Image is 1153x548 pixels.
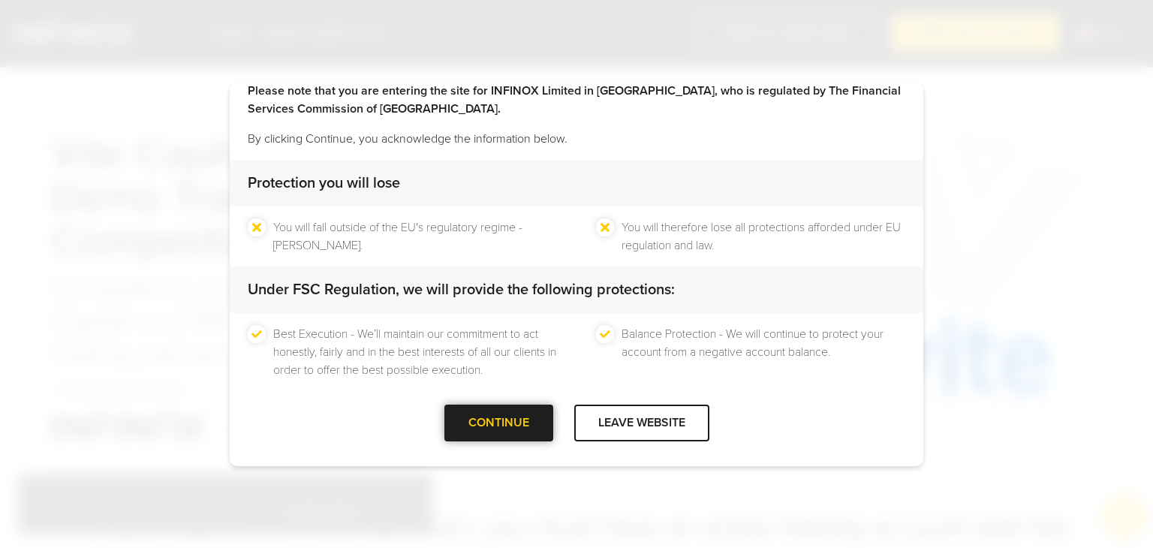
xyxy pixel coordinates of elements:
[248,174,400,192] strong: Protection you will lose
[248,130,905,148] p: By clicking Continue, you acknowledge the information below.
[273,218,557,254] li: You will fall outside of the EU's regulatory regime - [PERSON_NAME].
[622,325,905,379] li: Balance Protection - We will continue to protect your account from a negative account balance.
[248,83,901,116] strong: Please note that you are entering the site for INFINOX Limited in [GEOGRAPHIC_DATA], who is regul...
[248,281,675,299] strong: Under FSC Regulation, we will provide the following protections:
[444,405,553,441] div: CONTINUE
[622,218,905,254] li: You will therefore lose all protections afforded under EU regulation and law.
[273,325,557,379] li: Best Execution - We’ll maintain our commitment to act honestly, fairly and in the best interests ...
[574,405,709,441] div: LEAVE WEBSITE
